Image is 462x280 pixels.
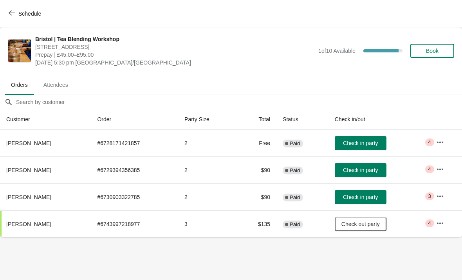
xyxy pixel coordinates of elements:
td: # 6729394356385 [91,156,178,183]
span: Check in party [343,167,378,173]
span: 4 [428,139,431,145]
td: # 6728171421857 [91,130,178,156]
span: Paid [290,194,300,201]
span: Paid [290,221,300,228]
span: Check in party [343,140,378,146]
button: Schedule [4,7,47,21]
button: Check out party [335,217,386,231]
span: [PERSON_NAME] [6,194,51,200]
td: 2 [178,156,237,183]
span: 3 [428,193,431,199]
td: Free [237,130,276,156]
button: Check in party [335,136,386,150]
button: Check in party [335,163,386,177]
td: 3 [178,210,237,237]
span: Prepay | £45.00–£95.00 [35,51,314,59]
span: [PERSON_NAME] [6,221,51,227]
span: Schedule [18,11,41,17]
td: 2 [178,183,237,210]
span: [STREET_ADDRESS] [35,43,314,51]
td: $90 [237,183,276,210]
span: 1 of 10 Available [318,48,356,54]
th: Status [276,109,328,130]
span: 4 [428,220,431,226]
img: Bristol | Tea Blending Workshop [8,39,31,62]
td: # 6743997218977 [91,210,178,237]
span: 4 [428,166,431,172]
td: # 6730903322785 [91,183,178,210]
span: Paid [290,167,300,174]
td: 2 [178,130,237,156]
span: Attendees [37,78,74,92]
button: Book [410,44,454,58]
span: Orders [5,78,34,92]
span: [PERSON_NAME] [6,167,51,173]
input: Search by customer [16,95,462,109]
span: Paid [290,140,300,147]
span: Check out party [341,221,380,227]
button: Check in party [335,190,386,204]
th: Order [91,109,178,130]
td: $90 [237,156,276,183]
span: [DATE] 5:30 pm [GEOGRAPHIC_DATA]/[GEOGRAPHIC_DATA] [35,59,314,66]
span: [PERSON_NAME] [6,140,51,146]
span: Book [426,48,439,54]
span: Check in party [343,194,378,200]
th: Check in/out [328,109,430,130]
td: $135 [237,210,276,237]
span: Bristol | Tea Blending Workshop [35,35,314,43]
th: Party Size [178,109,237,130]
th: Total [237,109,276,130]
